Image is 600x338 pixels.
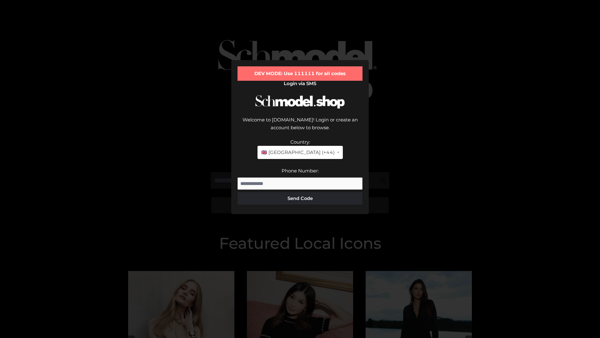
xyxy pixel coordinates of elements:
div: DEV MODE: Use 111111 for all codes [237,66,362,81]
label: Phone Number: [282,168,319,174]
div: Welcome to [DOMAIN_NAME]! Login or create an account below to browse. [237,116,362,138]
span: 🇬🇧 [GEOGRAPHIC_DATA] (+44) [261,148,335,156]
img: Schmodel Logo [253,90,347,114]
button: Send Code [237,192,362,205]
h2: Login via SMS [237,81,362,86]
label: Country: [290,139,310,145]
